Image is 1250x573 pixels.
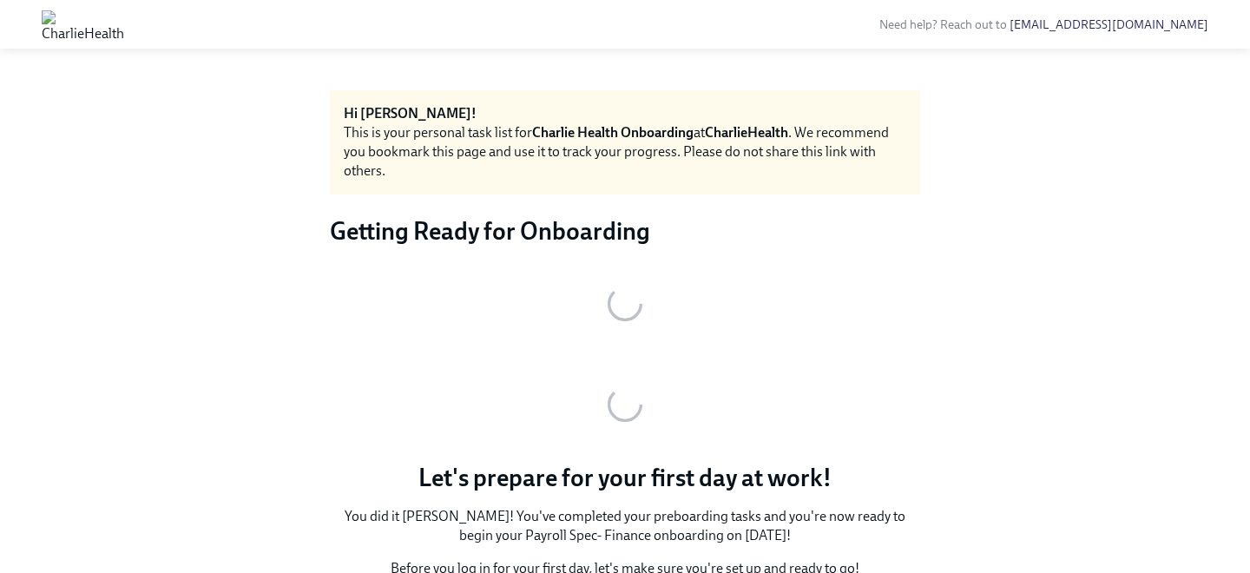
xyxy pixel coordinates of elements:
div: This is your personal task list for at . We recommend you bookmark this page and use it to track ... [344,123,906,181]
h3: Getting Ready for Onboarding [330,215,920,247]
span: Need help? Reach out to [879,17,1208,32]
button: Zoom image [330,260,920,347]
strong: Hi [PERSON_NAME]! [344,105,477,122]
p: You did it [PERSON_NAME]! You've completed your preboarding tasks and you're now ready to begin y... [330,507,920,545]
strong: Charlie Health Onboarding [532,124,694,141]
p: Let's prepare for your first day at work! [330,462,920,493]
button: Zoom image [330,361,920,448]
strong: CharlieHealth [705,124,788,141]
img: CharlieHealth [42,10,124,38]
a: [EMAIL_ADDRESS][DOMAIN_NAME] [1010,17,1208,32]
